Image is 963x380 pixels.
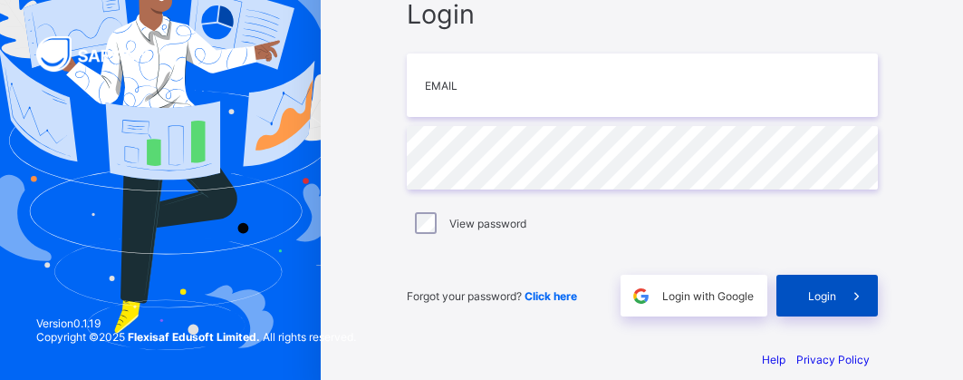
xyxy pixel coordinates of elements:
[525,289,577,303] a: Click here
[662,289,754,303] span: Login with Google
[449,217,526,230] label: View password
[796,353,870,366] a: Privacy Policy
[762,353,785,366] a: Help
[36,317,356,330] span: Version 0.1.19
[631,286,651,307] img: google.396cfc9801f0270233282035f929180a.svg
[36,36,172,72] img: SAFSIMS Logo
[128,330,260,344] strong: Flexisaf Edusoft Limited.
[36,330,356,344] span: Copyright © 2025 All rights reserved.
[407,289,577,303] span: Forgot your password?
[808,289,836,303] span: Login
